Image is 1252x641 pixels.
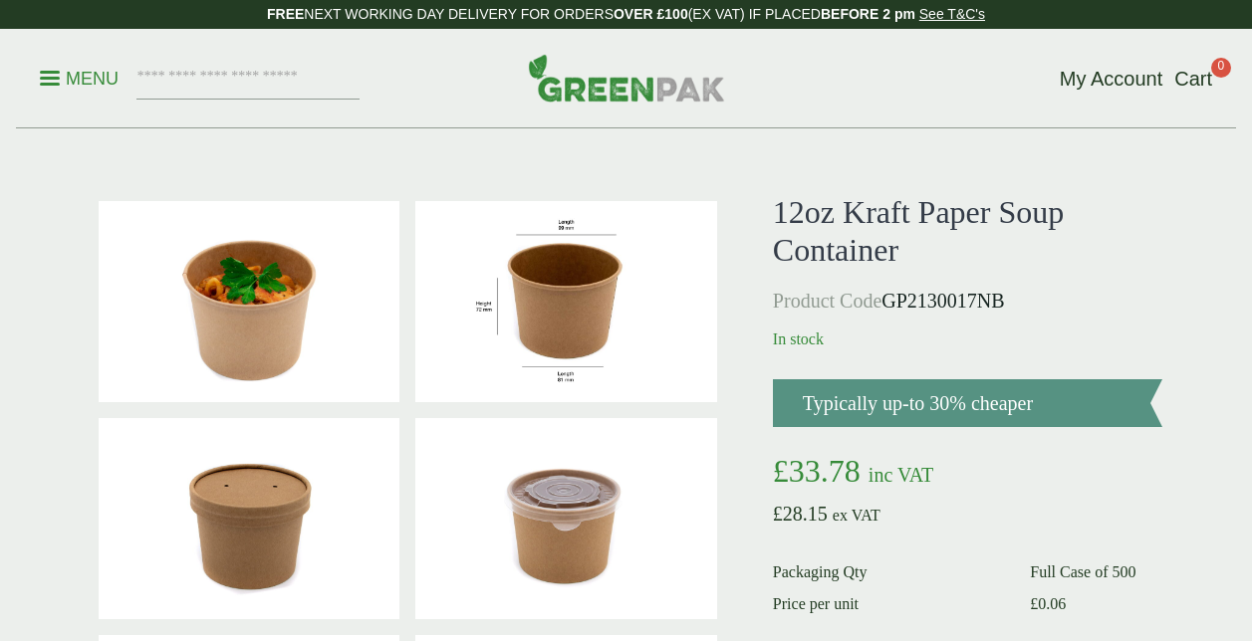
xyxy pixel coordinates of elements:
strong: BEFORE 2 pm [821,6,915,22]
a: See T&C's [919,6,985,22]
dd: Full Case of 500 [1030,560,1161,584]
p: GP2130017NB [773,286,1162,316]
dt: Price per unit [773,592,1006,616]
img: Kraft 12oz With Plastic Lid [415,418,717,619]
span: £ [773,453,789,489]
span: £ [773,503,783,525]
a: My Account [1060,64,1162,94]
img: Kraft 12oz With Pasta [99,201,400,402]
span: inc VAT [869,464,933,486]
strong: OVER £100 [614,6,688,22]
h1: 12oz Kraft Paper Soup Container [773,193,1162,270]
bdi: 28.15 [773,503,828,525]
strong: FREE [267,6,304,22]
span: 0 [1211,58,1231,78]
a: Cart 0 [1174,64,1212,94]
span: Cart [1174,68,1212,90]
bdi: 33.78 [773,453,861,489]
bdi: 0.06 [1030,595,1066,612]
p: In stock [773,327,1162,351]
a: Menu [40,67,119,87]
span: ex VAT [833,507,880,524]
span: My Account [1060,68,1162,90]
img: GreenPak Supplies [528,54,725,102]
p: Menu [40,67,119,91]
img: Kraft_container12oz [415,201,717,402]
span: Product Code [773,290,881,312]
dt: Packaging Qty [773,560,1006,584]
span: £ [1030,595,1038,612]
img: Kraft 12oz With Cardboard Lid [99,418,400,619]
